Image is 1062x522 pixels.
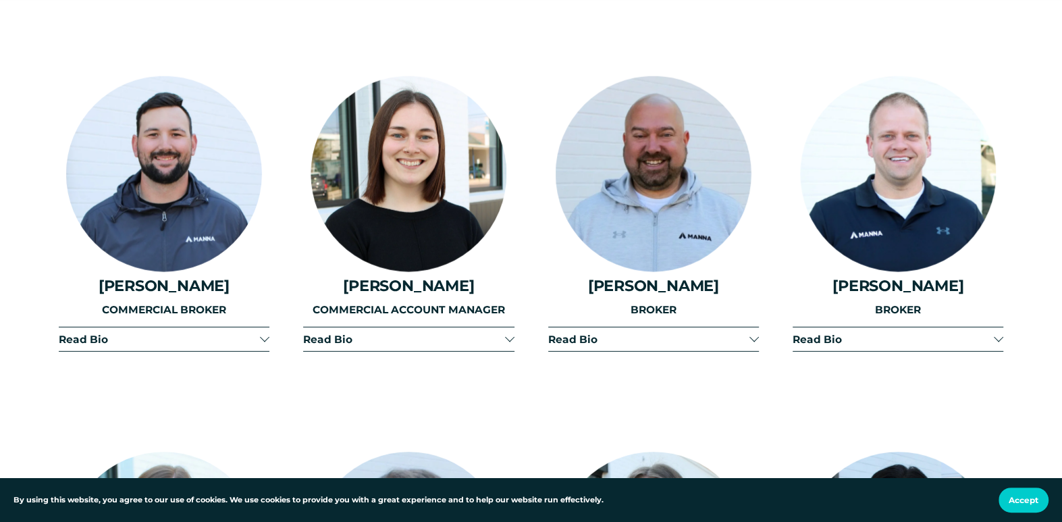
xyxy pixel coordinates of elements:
[793,333,994,346] span: Read Bio
[59,302,269,319] p: COMMERCIAL BROKER
[14,494,604,506] p: By using this website, you agree to our use of cookies. We use cookies to provide you with a grea...
[793,277,1003,294] h4: [PERSON_NAME]
[548,333,749,346] span: Read Bio
[548,302,759,319] p: BROKER
[793,302,1003,319] p: BROKER
[59,333,260,346] span: Read Bio
[59,277,269,294] h4: [PERSON_NAME]
[303,302,514,319] p: COMMERCIAL ACCOUNT MANAGER
[303,333,504,346] span: Read Bio
[303,328,514,351] button: Read Bio
[1009,495,1038,505] span: Accept
[793,328,1003,351] button: Read Bio
[303,277,514,294] h4: [PERSON_NAME]
[999,488,1048,513] button: Accept
[548,328,759,351] button: Read Bio
[59,328,269,351] button: Read Bio
[548,277,759,294] h4: [PERSON_NAME]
